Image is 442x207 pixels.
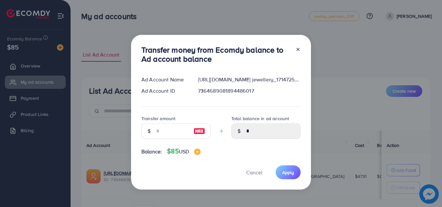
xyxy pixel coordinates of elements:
img: image [193,127,205,135]
div: Ad Account ID [136,87,193,95]
span: Apply [282,169,294,176]
span: Balance: [141,148,162,155]
span: USD [179,148,189,155]
button: Apply [276,165,301,179]
img: image [194,149,201,155]
h3: Transfer money from Ecomdy balance to Ad account balance [141,45,290,64]
div: [URL][DOMAIN_NAME] jewellery_1714725321365 [193,76,306,83]
label: Transfer amount [141,115,175,122]
div: Ad Account Name [136,76,193,83]
div: 7364689081894486017 [193,87,306,95]
label: Total balance in ad account [231,115,289,122]
span: Cancel [246,169,262,176]
h4: $85 [167,147,201,155]
button: Cancel [238,165,271,179]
